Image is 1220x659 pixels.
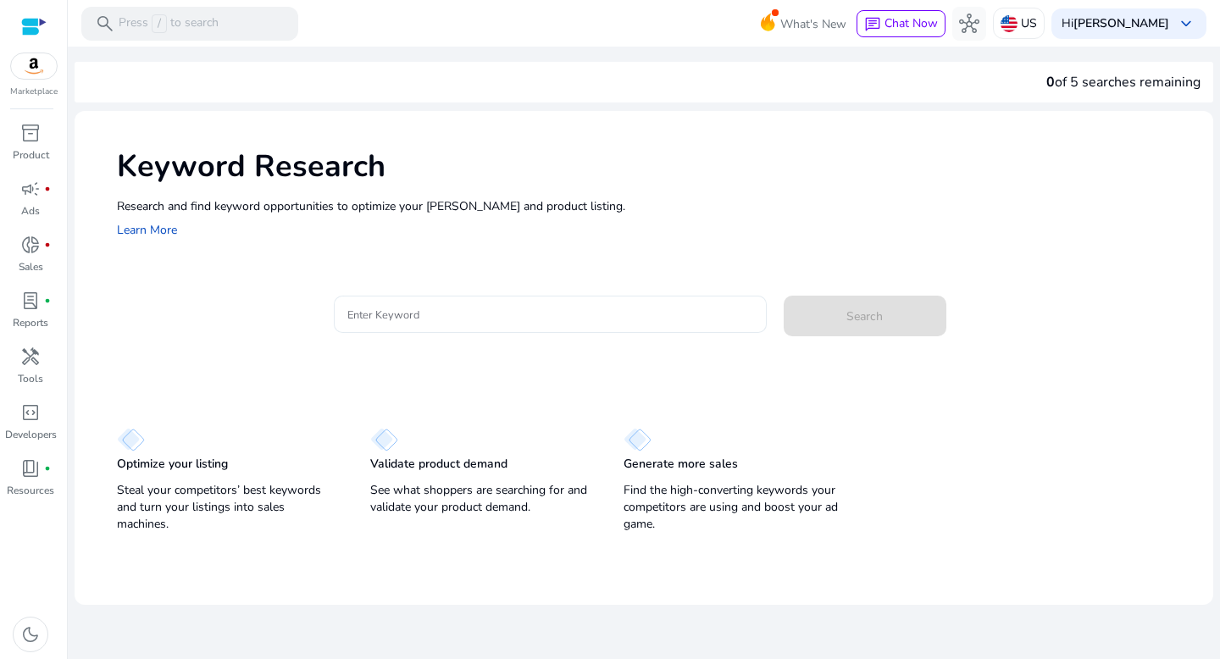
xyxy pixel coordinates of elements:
p: US [1021,8,1037,38]
p: Validate product demand [370,456,507,473]
button: chatChat Now [857,10,945,37]
h1: Keyword Research [117,148,1196,185]
span: fiber_manual_record [44,297,51,304]
p: See what shoppers are searching for and validate your product demand. [370,482,590,516]
img: diamond.svg [117,428,145,451]
img: us.svg [1001,15,1018,32]
span: 0 [1046,73,1055,91]
b: [PERSON_NAME] [1073,15,1169,31]
p: Tools [18,371,43,386]
img: amazon.svg [11,53,57,79]
span: keyboard_arrow_down [1176,14,1196,34]
p: Reports [13,315,48,330]
span: search [95,14,115,34]
span: handyman [20,346,41,367]
span: fiber_manual_record [44,241,51,248]
span: inventory_2 [20,123,41,143]
button: hub [952,7,986,41]
span: Chat Now [884,15,938,31]
span: hub [959,14,979,34]
p: Ads [21,203,40,219]
span: donut_small [20,235,41,255]
span: / [152,14,167,33]
span: dark_mode [20,624,41,645]
span: What's New [780,9,846,39]
p: Optimize your listing [117,456,228,473]
img: diamond.svg [370,428,398,451]
span: book_4 [20,458,41,479]
p: Steal your competitors’ best keywords and turn your listings into sales machines. [117,482,336,533]
span: fiber_manual_record [44,465,51,472]
span: campaign [20,179,41,199]
p: Developers [5,427,57,442]
img: diamond.svg [624,428,652,451]
a: Learn More [117,222,177,238]
span: fiber_manual_record [44,186,51,192]
p: Sales [19,259,43,274]
p: Marketplace [10,86,58,98]
p: Resources [7,483,54,498]
p: Hi [1062,18,1169,30]
p: Press to search [119,14,219,33]
div: of 5 searches remaining [1046,72,1201,92]
span: code_blocks [20,402,41,423]
p: Research and find keyword opportunities to optimize your [PERSON_NAME] and product listing. [117,197,1196,215]
span: chat [864,16,881,33]
p: Generate more sales [624,456,738,473]
p: Find the high-converting keywords your competitors are using and boost your ad game. [624,482,843,533]
span: lab_profile [20,291,41,311]
p: Product [13,147,49,163]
